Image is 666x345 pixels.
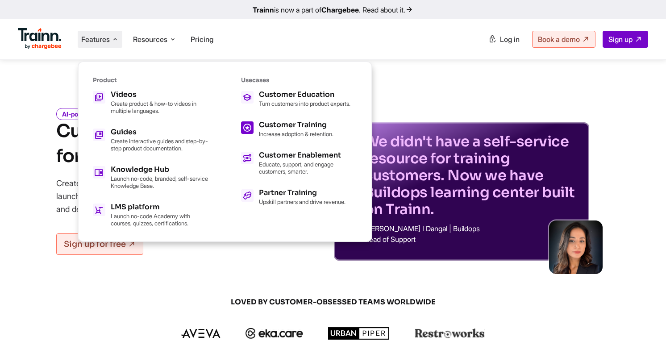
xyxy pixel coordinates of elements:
[415,328,485,338] img: restroworks logo
[181,329,221,338] img: aveva logo
[93,91,209,114] a: Videos Create product & how-to videos in multiple languages.
[93,204,209,227] a: LMS platform Launch no-code Academy with courses, quizzes, certifications.
[93,76,209,84] h6: Product
[538,35,580,44] span: Book a demo
[328,327,390,340] img: urbanpiper logo
[111,166,209,173] h5: Knowledge Hub
[259,161,357,175] p: Educate, support, and engage customers, smarter.
[259,189,345,196] h5: Partner Training
[56,177,293,216] p: Create product videos and step-by-step documentation, and launch your Knowledge Base or Academy —...
[364,225,579,232] p: [PERSON_NAME] I Dangal | Buildops
[241,189,357,205] a: Partner Training Upskill partners and drive revenue.
[111,91,209,98] h5: Videos
[111,137,209,152] p: Create interactive guides and step-by-step product documentation.
[18,28,62,50] img: Trainn Logo
[246,328,304,339] img: ekacare logo
[549,220,603,274] img: sabina-buildops.d2e8138.png
[111,175,209,189] p: Launch no-code, branded, self-service Knowledge Base.
[241,76,357,84] h6: Usecases
[111,100,209,114] p: Create product & how-to videos in multiple languages.
[93,129,209,152] a: Guides Create interactive guides and step-by-step product documentation.
[259,198,345,205] p: Upskill partners and drive revenue.
[81,34,110,44] span: Features
[253,5,274,14] b: Trainn
[111,204,209,211] h5: LMS platform
[532,31,595,48] a: Book a demo
[93,166,209,189] a: Knowledge Hub Launch no-code, branded, self-service Knowledge Base.
[364,236,579,243] p: Head of Support
[133,34,167,44] span: Resources
[259,152,357,159] h5: Customer Enablement
[56,119,299,169] h1: Customer Training Platform for Modern Teams
[500,35,520,44] span: Log in
[364,133,579,218] p: We didn't have a self-service resource for training customers. Now we have Buildops learning cent...
[241,121,357,137] a: Customer Training Increase adoption & retention.
[259,100,350,107] p: Turn customers into product experts.
[56,233,143,255] a: Sign up for free
[483,31,525,47] a: Log in
[111,129,209,136] h5: Guides
[241,152,357,175] a: Customer Enablement Educate, support, and engage customers, smarter.
[56,108,142,120] i: AI-powered and No-Code
[259,130,333,137] p: Increase adoption & retention.
[119,297,547,307] span: LOVED BY CUSTOMER-OBSESSED TEAMS WORLDWIDE
[321,5,359,14] b: Chargebee
[259,91,350,98] h5: Customer Education
[608,35,633,44] span: Sign up
[191,35,213,44] a: Pricing
[241,91,357,107] a: Customer Education Turn customers into product experts.
[111,212,209,227] p: Launch no-code Academy with courses, quizzes, certifications.
[259,121,333,129] h5: Customer Training
[603,31,648,48] a: Sign up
